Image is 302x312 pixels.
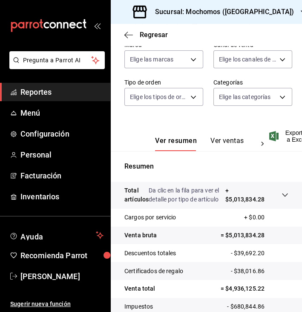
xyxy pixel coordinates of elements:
button: Pregunta a Parrot AI [9,51,105,69]
p: = $5,013,834.28 [221,231,288,240]
p: Descuentos totales [124,249,176,258]
p: - $38,016.86 [230,267,288,276]
p: - $680,844.86 [227,302,288,311]
p: + $0.00 [244,213,288,222]
span: Elige las categorías [219,93,271,101]
p: Certificados de regalo [124,267,183,276]
span: Elige las marcas [130,55,173,64]
span: Personal [20,149,104,160]
button: Regresar [124,31,168,39]
span: Pregunta a Parrot AI [23,56,92,65]
span: Menú [20,107,104,119]
span: Recomienda Parrot [20,250,104,261]
p: Venta bruta [124,231,157,240]
span: Reportes [20,86,104,98]
p: Cargos por servicio [124,213,176,222]
a: Pregunta a Parrot AI [6,62,105,71]
span: Facturación [20,170,104,181]
p: + $5,013,834.28 [225,186,265,204]
span: [PERSON_NAME] [20,271,104,282]
label: Categorías [213,79,292,85]
span: Regresar [140,31,168,39]
p: Impuestos [124,302,153,311]
span: Sugerir nueva función [10,300,104,309]
h3: Sucursal: Mochomos ([GEOGRAPHIC_DATA]) [148,7,294,17]
button: open_drawer_menu [94,22,101,29]
button: Ver ventas [210,137,244,151]
p: Total artículos [124,186,149,204]
span: Configuración [20,128,104,140]
p: - $39,692.20 [230,249,288,258]
span: Elige los canales de venta [219,55,276,64]
p: = $4,936,125.22 [221,284,288,293]
div: navigation tabs [155,137,254,151]
p: Resumen [124,161,288,172]
p: Da clic en la fila para ver el detalle por tipo de artículo [149,186,225,204]
span: Elige los tipos de orden [130,93,187,101]
p: Venta total [124,284,155,293]
span: Ayuda [20,230,92,240]
span: Inventarios [20,191,104,202]
button: Ver resumen [155,137,197,151]
label: Tipo de orden [124,79,203,85]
